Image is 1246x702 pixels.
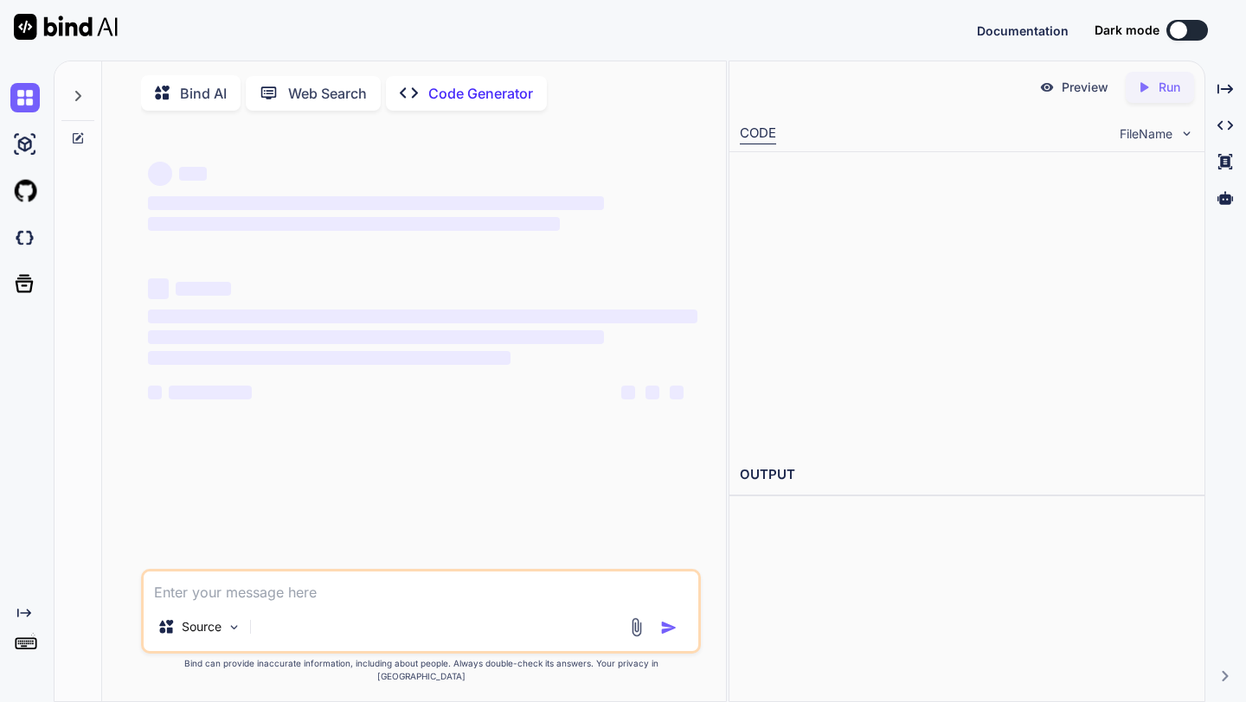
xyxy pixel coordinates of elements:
span: ‌ [148,310,697,323]
img: githubLight [10,176,40,206]
span: FileName [1120,125,1172,143]
span: ‌ [148,196,604,210]
img: chat [10,83,40,112]
p: Run [1159,79,1180,96]
p: Web Search [288,83,367,104]
span: ‌ [148,386,162,399]
button: Documentation [977,22,1069,40]
h2: OUTPUT [729,455,1204,495]
span: ‌ [670,386,684,399]
img: preview [1039,80,1055,95]
span: ‌ [148,351,511,365]
span: ‌ [148,330,604,344]
img: Bind AI [14,14,118,40]
p: Bind AI [180,83,227,104]
span: ‌ [621,386,635,399]
img: darkCloudIdeIcon [10,223,40,252]
img: chevron down [1179,126,1194,141]
span: Documentation [977,23,1069,38]
p: Code Generator [428,83,533,104]
span: ‌ [148,278,169,299]
img: attachment [626,617,646,637]
span: ‌ [176,282,231,296]
span: ‌ [169,386,252,399]
span: Dark mode [1095,22,1159,39]
div: CODE [740,124,776,144]
p: Preview [1062,79,1108,96]
span: ‌ [148,217,560,231]
img: Pick Models [227,620,241,635]
img: icon [660,619,678,636]
span: ‌ [645,386,659,399]
span: ‌ [179,167,207,181]
p: Source [182,618,222,635]
img: ai-studio [10,130,40,159]
span: ‌ [148,162,172,186]
p: Bind can provide inaccurate information, including about people. Always double-check its answers.... [141,657,700,683]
